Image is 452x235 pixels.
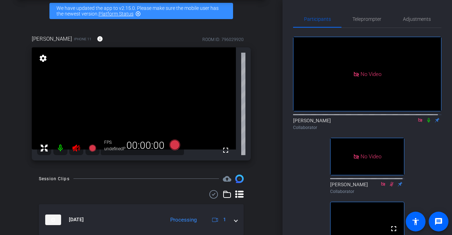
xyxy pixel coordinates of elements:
div: Collaborator [330,188,404,195]
span: No Video [361,71,381,77]
div: [PERSON_NAME] [330,181,404,195]
span: [DATE] [69,216,84,223]
mat-icon: accessibility [411,217,420,226]
div: Collaborator [293,124,441,131]
div: Session Clips [39,175,70,182]
span: FPS [104,140,112,145]
span: Adjustments [403,17,431,22]
mat-icon: fullscreen [221,146,230,154]
div: undefinedP [104,146,122,152]
div: [PERSON_NAME] [293,117,441,131]
span: Destinations for your clips [223,175,231,183]
span: iPhone 11 [74,36,91,42]
div: Processing [167,216,200,224]
mat-icon: message [434,217,443,226]
mat-icon: settings [38,54,48,63]
mat-icon: highlight_off [135,11,141,17]
span: Teleprompter [352,17,381,22]
img: thumb-nail [45,215,61,225]
mat-icon: info [97,36,103,42]
a: Platform Status [99,11,133,17]
mat-icon: fullscreen [389,224,398,233]
img: Session clips [235,175,244,183]
div: 00:00:00 [122,140,169,152]
div: ROOM ID: 796029920 [202,36,244,43]
span: 1 [223,216,226,223]
span: [PERSON_NAME] [32,35,72,43]
mat-icon: cloud_upload [223,175,231,183]
div: We have updated the app to v2.15.0. Please make sure the mobile user has the newest version. [49,3,233,19]
span: No Video [361,153,381,160]
span: Participants [304,17,331,22]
